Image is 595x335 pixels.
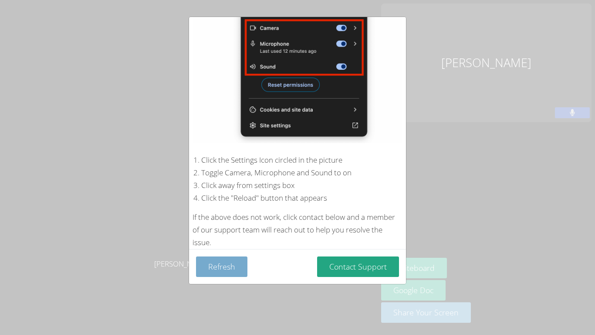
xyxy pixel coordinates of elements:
li: Click the "Reload" button that appears [201,192,402,205]
div: If the above does not work, click contact below and a member of our support team will reach out t... [193,211,402,249]
button: Refresh [196,256,247,277]
li: Click away from settings box [201,179,402,192]
li: Click the Settings Icon circled in the picture [201,154,402,167]
li: Toggle Camera, Microphone and Sound to on [201,167,402,179]
button: Contact Support [317,256,399,277]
